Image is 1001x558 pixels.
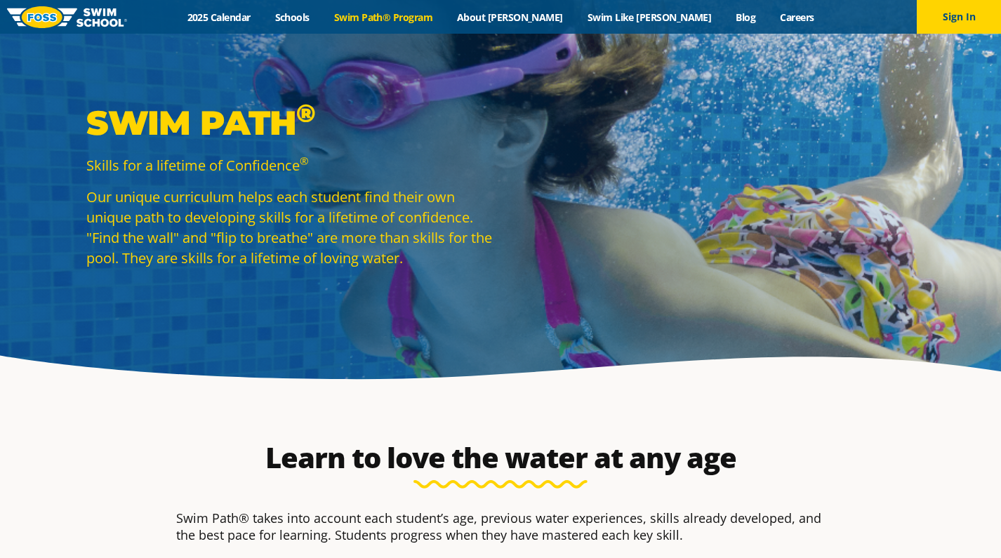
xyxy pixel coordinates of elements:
[176,510,825,543] p: Swim Path® takes into account each student’s age, previous water experiences, skills already deve...
[169,441,832,474] h2: Learn to love the water at any age
[768,11,826,24] a: Careers
[296,98,315,128] sup: ®
[575,11,724,24] a: Swim Like [PERSON_NAME]
[86,187,493,268] p: Our unique curriculum helps each student find their own unique path to developing skills for a li...
[724,11,768,24] a: Blog
[445,11,576,24] a: About [PERSON_NAME]
[86,155,493,175] p: Skills for a lifetime of Confidence
[263,11,321,24] a: Schools
[7,6,127,28] img: FOSS Swim School Logo
[300,154,308,168] sup: ®
[321,11,444,24] a: Swim Path® Program
[86,102,493,144] p: Swim Path
[175,11,263,24] a: 2025 Calendar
